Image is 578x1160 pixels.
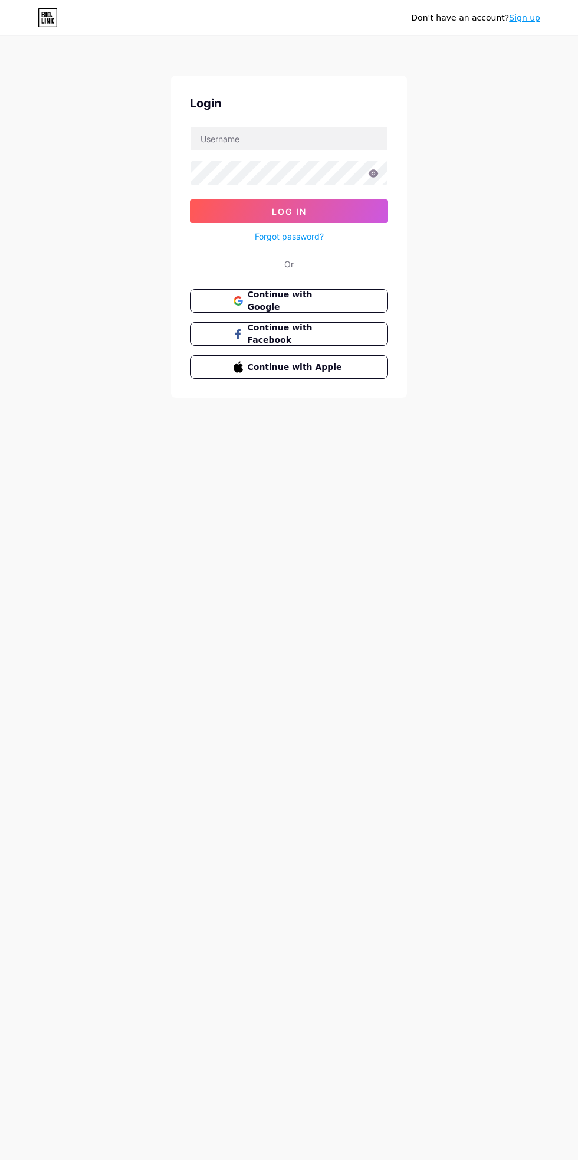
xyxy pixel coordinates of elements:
button: Log In [190,199,388,223]
span: Continue with Facebook [248,322,345,346]
a: Forgot password? [255,230,324,243]
span: Continue with Apple [248,361,345,373]
button: Continue with Apple [190,355,388,379]
input: Username [191,127,387,150]
a: Sign up [509,13,540,22]
div: Don't have an account? [411,12,540,24]
span: Continue with Google [248,289,345,313]
span: Log In [272,207,307,217]
div: Login [190,94,388,112]
div: Or [284,258,294,270]
button: Continue with Facebook [190,322,388,346]
button: Continue with Google [190,289,388,313]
